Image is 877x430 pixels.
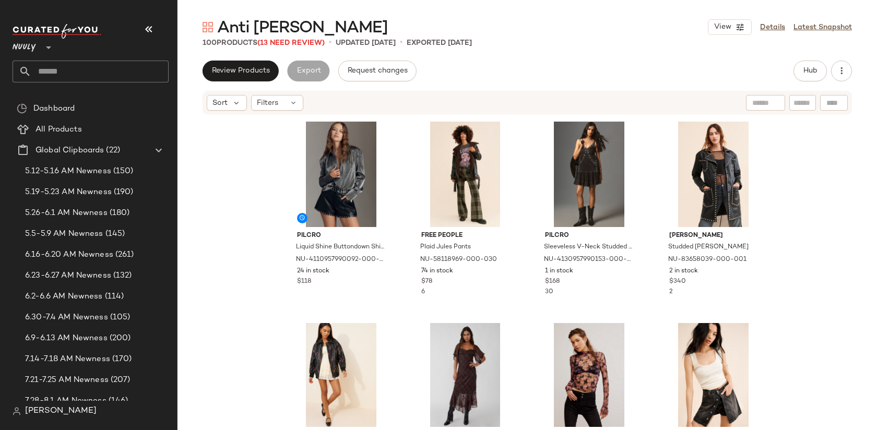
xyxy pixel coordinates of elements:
[108,332,131,344] span: (200)
[257,98,278,109] span: Filters
[297,277,311,286] span: $118
[203,61,279,81] button: Review Products
[108,207,130,219] span: (180)
[714,23,731,31] span: View
[212,98,228,109] span: Sort
[669,289,673,295] span: 2
[13,407,21,415] img: svg%3e
[793,61,827,81] button: Hub
[420,255,497,265] span: NU-58118969-000-030
[25,374,109,386] span: 7.21-7.25 AM Newness
[668,243,749,252] span: Studded [PERSON_NAME]
[110,353,132,365] span: (170)
[289,323,394,428] img: 4115929420081_009_b
[111,165,134,177] span: (150)
[25,332,108,344] span: 6.9-6.13 AM Newness
[413,122,518,227] img: 58118969_030_b
[545,231,633,241] span: Pilcro
[420,243,471,252] span: Plaid Jules Pants
[545,277,560,286] span: $168
[25,395,106,407] span: 7.28-8.1 AM Newness
[25,291,103,303] span: 6.2-6.6 AM Newness
[297,267,329,276] span: 24 in stock
[329,37,331,49] span: •
[13,35,36,54] span: Nuuly
[545,289,553,295] span: 30
[668,255,746,265] span: NU-83658039-000-001
[203,39,217,47] span: 100
[669,277,686,286] span: $340
[112,186,134,198] span: (190)
[25,270,111,282] span: 6.23-6.27 AM Newness
[421,277,432,286] span: $78
[544,243,632,252] span: Sleeveless V-Neck Studded Mini Dress
[217,18,388,39] span: Anti [PERSON_NAME]
[421,231,509,241] span: Free People
[296,243,384,252] span: Liquid Shine Buttondown Shirt
[35,124,82,136] span: All Products
[25,249,113,261] span: 6.16-6.20 AM Newness
[25,165,111,177] span: 5.12-5.16 AM Newness
[103,228,125,240] span: (145)
[25,207,108,219] span: 5.26-6.1 AM Newness
[661,122,766,227] img: 83658039_001_b
[25,186,112,198] span: 5.19-5.23 AM Newness
[338,61,417,81] button: Request changes
[106,395,128,407] span: (146)
[103,291,124,303] span: (114)
[336,38,396,49] p: updated [DATE]
[17,103,27,114] img: svg%3e
[33,103,75,115] span: Dashboard
[296,255,384,265] span: NU-4110957990092-000-113
[203,22,213,32] img: svg%3e
[661,323,766,428] img: 87016820_001_b
[407,38,472,49] p: Exported [DATE]
[669,267,698,276] span: 2 in stock
[25,312,108,324] span: 6.30-7.4 AM Newness
[669,231,757,241] span: [PERSON_NAME]
[35,145,104,157] span: Global Clipboards
[113,249,134,261] span: (261)
[537,122,642,227] img: 4130957990153_005_b
[545,267,573,276] span: 1 in stock
[537,323,642,428] img: 78429362_005_b
[413,323,518,428] img: 68606151_001_b
[13,24,101,39] img: cfy_white_logo.C9jOOHJF.svg
[544,255,632,265] span: NU-4130957990153-000-005
[289,122,394,227] img: 4110957990092_113_b
[111,270,132,282] span: (132)
[421,289,425,295] span: 6
[203,38,325,49] div: Products
[708,19,752,35] button: View
[25,353,110,365] span: 7.14-7.18 AM Newness
[803,67,817,75] span: Hub
[25,405,97,417] span: [PERSON_NAME]
[257,39,325,47] span: (13 Need Review)
[109,374,131,386] span: (207)
[25,228,103,240] span: 5.5-5.9 AM Newness
[297,231,385,241] span: Pilcro
[104,145,120,157] span: (22)
[793,22,852,33] a: Latest Snapshot
[760,22,785,33] a: Details
[347,67,408,75] span: Request changes
[400,37,402,49] span: •
[211,67,270,75] span: Review Products
[421,267,453,276] span: 74 in stock
[108,312,131,324] span: (105)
